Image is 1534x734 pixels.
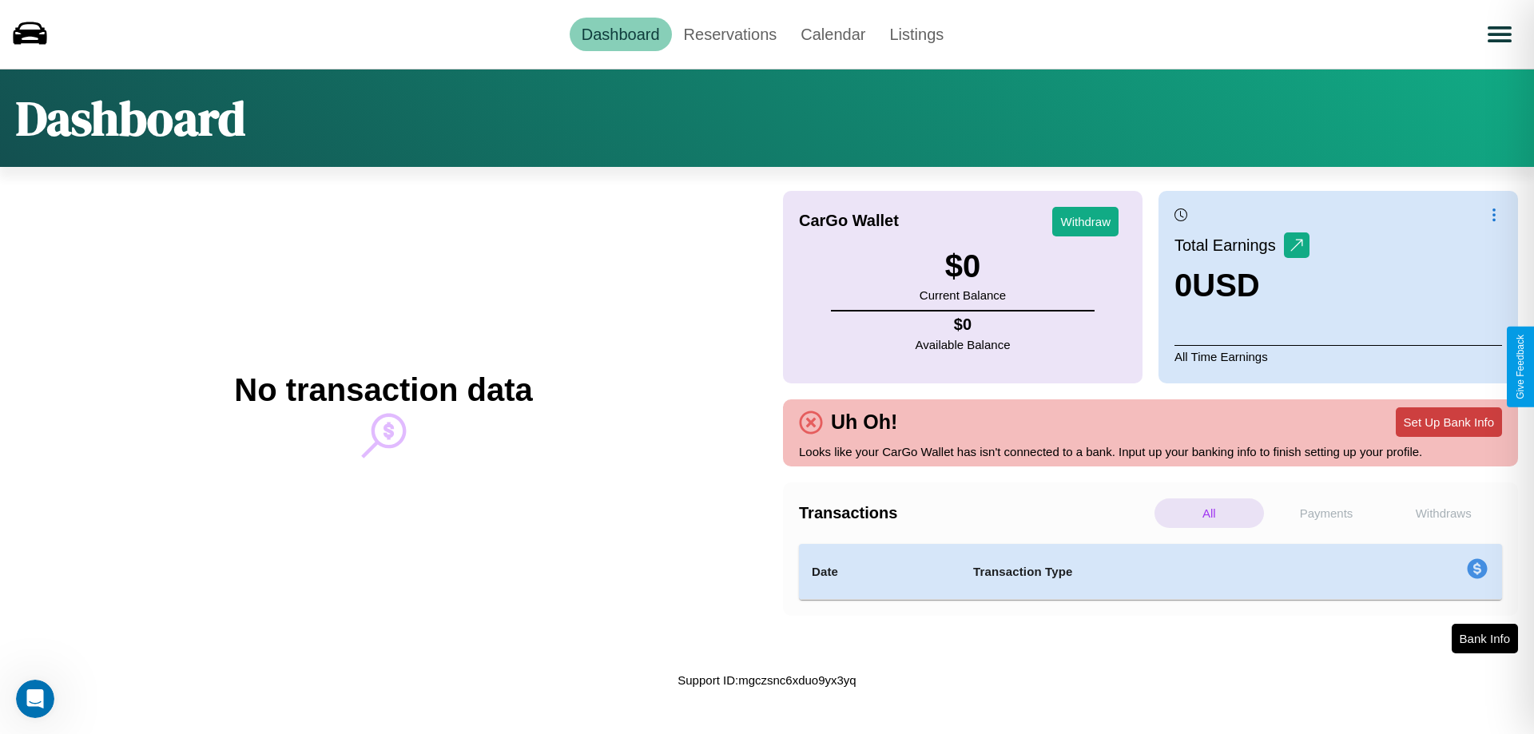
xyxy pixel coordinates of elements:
[1515,335,1526,399] div: Give Feedback
[1174,268,1309,304] h3: 0 USD
[16,85,245,151] h1: Dashboard
[16,680,54,718] iframe: Intercom live chat
[799,544,1502,600] table: simple table
[920,248,1006,284] h3: $ 0
[799,441,1502,462] p: Looks like your CarGo Wallet has isn't connected to a bank. Input up your banking info to finish ...
[1389,498,1498,528] p: Withdraws
[570,18,672,51] a: Dashboard
[1174,231,1284,260] p: Total Earnings
[973,562,1336,581] h4: Transaction Type
[812,562,948,581] h4: Date
[799,504,1150,522] h4: Transactions
[823,411,905,434] h4: Uh Oh!
[672,18,789,51] a: Reservations
[1477,12,1522,57] button: Open menu
[1174,345,1502,367] p: All Time Earnings
[1052,207,1119,236] button: Withdraw
[1154,498,1264,528] p: All
[1396,407,1502,437] button: Set Up Bank Info
[789,18,877,51] a: Calendar
[799,212,899,230] h4: CarGo Wallet
[916,334,1011,355] p: Available Balance
[1452,624,1518,653] button: Bank Info
[920,284,1006,306] p: Current Balance
[234,372,532,408] h2: No transaction data
[916,315,1011,334] h4: $ 0
[1272,498,1381,528] p: Payments
[678,669,856,691] p: Support ID: mgczsnc6xduo9yx3yq
[877,18,956,51] a: Listings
